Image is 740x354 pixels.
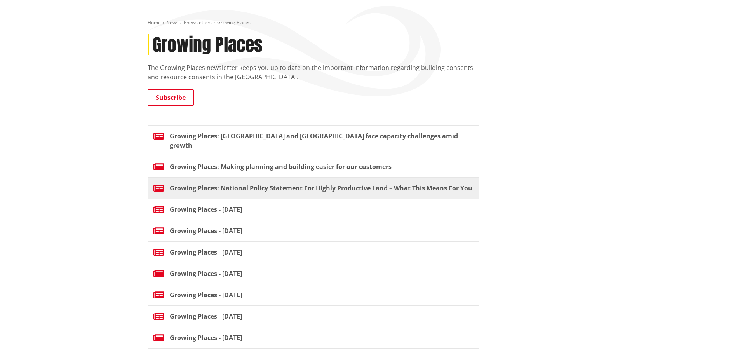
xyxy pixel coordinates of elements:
[170,183,472,193] span: Growing Places: National Policy Statement For Highly Productive Land – What This Means For You
[170,248,242,257] span: Growing Places - [DATE]
[148,19,593,26] nav: breadcrumb
[170,269,242,278] span: Growing Places - [DATE]
[166,19,178,26] a: News
[148,327,479,348] a: Growing Places - [DATE]
[148,241,479,263] a: Growing Places - [DATE]
[148,89,194,106] a: Subscribe
[148,34,479,55] h1: Growing Places
[148,156,479,177] a: Growing Places: Making planning and building easier for our customers
[170,290,242,300] span: Growing Places - [DATE]
[170,226,242,235] span: Growing Places - [DATE]
[170,162,392,171] span: Growing Places: Making planning and building easier for our customers
[148,263,479,284] a: Growing Places - [DATE]
[148,199,479,220] a: Growing Places - [DATE]
[184,19,212,26] a: Enewsletters
[170,131,473,150] span: Growing Places: [GEOGRAPHIC_DATA] and [GEOGRAPHIC_DATA] face capacity challenges amid growth
[704,321,732,349] iframe: Messenger Launcher
[148,177,479,199] a: Growing Places: National Policy Statement For Highly Productive Land – What This Means For You
[148,284,479,305] a: Growing Places - [DATE]
[217,19,251,26] span: Growing Places
[148,305,479,327] a: Growing Places - [DATE]
[170,333,242,342] span: Growing Places - [DATE]
[148,125,479,156] a: Growing Places: [GEOGRAPHIC_DATA] and [GEOGRAPHIC_DATA] face capacity challenges amid growth
[170,205,242,214] span: Growing Places - [DATE]
[148,63,479,82] p: The Growing Places newsletter keeps you up to date on the important information regarding buildin...
[148,19,161,26] a: Home
[148,220,479,241] a: Growing Places - [DATE]
[170,312,242,321] span: Growing Places - [DATE]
